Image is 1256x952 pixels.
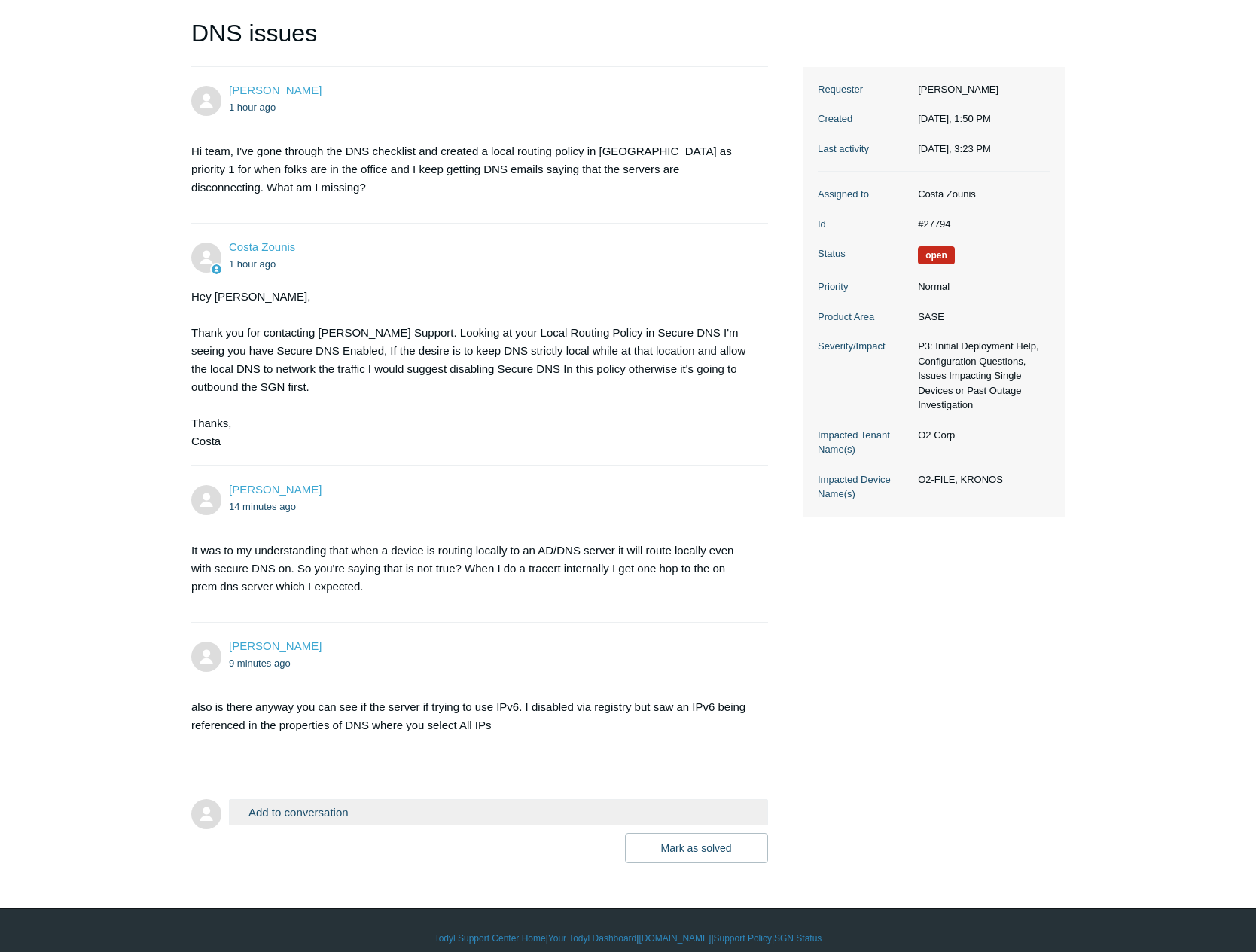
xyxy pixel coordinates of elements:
[191,932,1065,945] div: | | | |
[229,483,322,496] span: Andrew Stevens
[818,310,910,325] dt: Product Area
[910,187,1050,202] dd: Costa Zounis
[818,246,910,261] dt: Status
[910,82,1050,97] dd: [PERSON_NAME]
[910,428,1050,443] dd: O2 Corp
[191,542,753,596] p: It was to my understanding that when a device is routing locally to an AD/DNS server it will rout...
[910,279,1050,294] dd: Normal
[714,932,772,945] a: Support Policy
[639,932,711,945] a: [DOMAIN_NAME]
[229,639,322,652] a: [PERSON_NAME]
[191,288,753,450] div: Hey [PERSON_NAME], Thank you for contacting [PERSON_NAME] Support. Looking at your Local Routing ...
[910,310,1050,325] dd: SASE
[818,111,910,127] dt: Created
[191,698,753,734] p: also is there anyway you can see if the server if trying to use IPv6. I disabled via registry but...
[229,240,295,253] a: Costa Zounis
[910,339,1050,413] dd: P3: Initial Deployment Help, Configuration Questions, Issues Impacting Single Devices or Past Out...
[818,187,910,202] dt: Assigned to
[229,258,276,270] time: 08/29/2025, 14:04
[229,102,276,113] time: 08/29/2025, 13:50
[774,932,822,945] a: SGN Status
[229,658,291,669] time: 08/29/2025, 15:23
[229,84,322,96] span: Andrew Stevens
[229,639,322,652] span: Andrew Stevens
[910,217,1050,232] dd: #27794
[191,142,753,197] p: Hi team, I've gone through the DNS checklist and created a local routing policy in [GEOGRAPHIC_DA...
[910,472,1050,487] dd: O2-FILE, KRONOS
[191,15,768,67] h1: DNS issues
[818,217,910,232] dt: Id
[229,501,296,512] time: 08/29/2025, 15:18
[229,483,322,496] a: [PERSON_NAME]
[818,472,910,502] dt: Impacted Device Name(s)
[818,279,910,294] dt: Priority
[818,142,910,157] dt: Last activity
[818,428,910,457] dt: Impacted Tenant Name(s)
[625,833,768,863] button: Mark as solved
[918,113,991,124] time: 08/29/2025, 13:50
[434,932,546,945] a: Todyl Support Center Home
[918,246,955,264] span: We are working on a response for you
[548,932,636,945] a: Your Todyl Dashboard
[818,339,910,354] dt: Severity/Impact
[918,143,991,154] time: 08/29/2025, 15:23
[229,799,768,825] button: Add to conversation
[818,82,910,97] dt: Requester
[229,84,322,96] a: [PERSON_NAME]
